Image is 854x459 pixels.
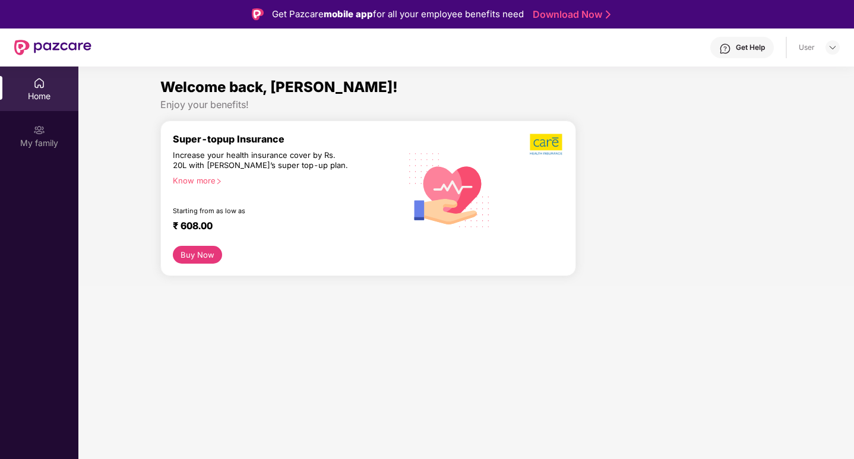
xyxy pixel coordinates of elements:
div: ₹ 608.00 [173,220,389,234]
div: Increase your health insurance cover by Rs. 20L with [PERSON_NAME]’s super top-up plan. [173,150,350,171]
img: svg+xml;base64,PHN2ZyBpZD0iRHJvcGRvd24tMzJ4MzIiIHhtbG5zPSJodHRwOi8vd3d3LnczLm9yZy8yMDAwL3N2ZyIgd2... [828,43,837,52]
div: User [799,43,815,52]
button: Buy Now [173,246,222,264]
div: Super-topup Insurance [173,133,401,145]
img: svg+xml;base64,PHN2ZyB3aWR0aD0iMjAiIGhlaWdodD0iMjAiIHZpZXdCb3g9IjAgMCAyMCAyMCIgZmlsbD0ibm9uZSIgeG... [33,124,45,136]
span: right [216,178,222,185]
img: b5dec4f62d2307b9de63beb79f102df3.png [530,133,564,156]
div: Enjoy your benefits! [160,99,773,111]
img: New Pazcare Logo [14,40,91,55]
div: Know more [173,176,394,184]
img: svg+xml;base64,PHN2ZyBpZD0iSGVscC0zMngzMiIgeG1sbnM9Imh0dHA6Ly93d3cudzMub3JnLzIwMDAvc3ZnIiB3aWR0aD... [719,43,731,55]
a: Download Now [533,8,607,21]
img: Stroke [606,8,611,21]
div: Starting from as low as [173,207,350,215]
img: svg+xml;base64,PHN2ZyB4bWxucz0iaHR0cDovL3d3dy53My5vcmcvMjAwMC9zdmciIHhtbG5zOnhsaW5rPSJodHRwOi8vd3... [401,140,499,239]
img: Logo [252,8,264,20]
strong: mobile app [324,8,373,20]
div: Get Pazcare for all your employee benefits need [272,7,524,21]
span: Welcome back, [PERSON_NAME]! [160,78,398,96]
div: Get Help [736,43,765,52]
img: svg+xml;base64,PHN2ZyBpZD0iSG9tZSIgeG1sbnM9Imh0dHA6Ly93d3cudzMub3JnLzIwMDAvc3ZnIiB3aWR0aD0iMjAiIG... [33,77,45,89]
